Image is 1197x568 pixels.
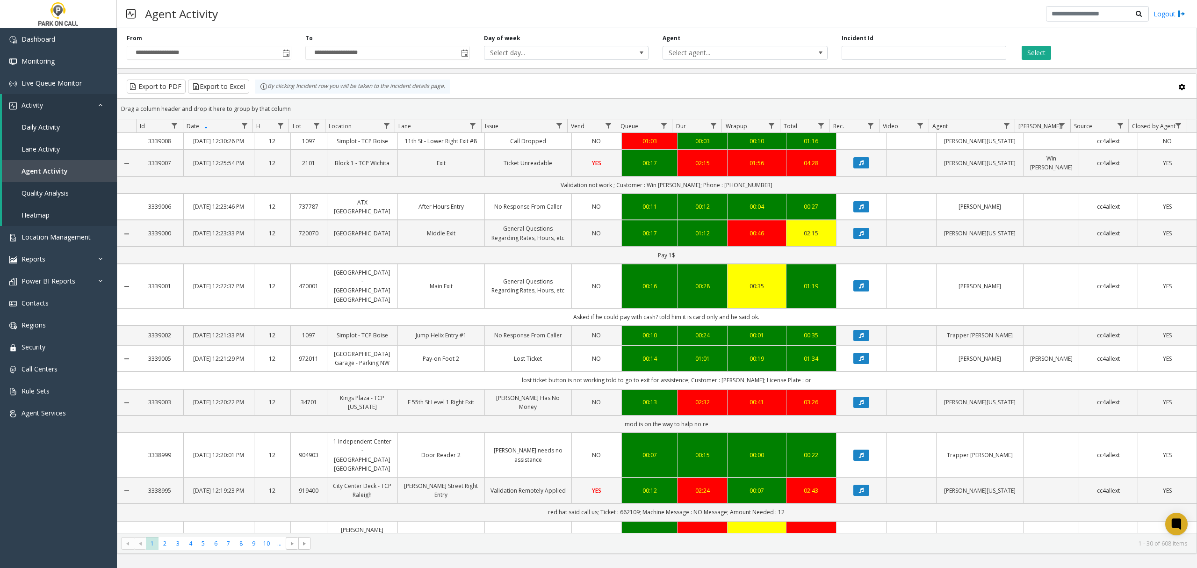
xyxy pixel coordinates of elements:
[627,137,671,146] a: 01:03
[657,119,670,132] a: Queue Filter Menu
[592,355,601,363] span: NO
[1085,282,1132,291] a: cc4allext
[577,137,616,146] a: NO
[260,486,285,495] a: 12
[792,202,830,211] a: 00:27
[490,224,566,242] a: General Questions Regarding Rates, Hours, etc
[22,123,60,131] span: Daily Activity
[333,331,392,340] a: Simplot - TCP Boise
[1163,398,1172,406] span: YES
[22,277,75,285] span: Power BI Reports
[1085,159,1132,167] a: cc4allext
[942,451,1017,459] a: Trapper [PERSON_NAME]
[189,137,248,146] a: [DATE] 12:30:26 PM
[577,331,616,340] a: NO
[9,36,17,44] img: 'icon'
[9,234,17,241] img: 'icon'
[577,202,616,211] a: NO
[127,80,186,94] button: Export to PDF
[117,160,136,167] a: Collapse Details
[1163,331,1172,339] span: YES
[592,398,601,406] span: NO
[627,331,671,340] div: 00:10
[490,393,566,411] a: [PERSON_NAME] Has No Money
[296,354,321,363] a: 972011
[1178,9,1185,19] img: logout
[22,189,69,197] span: Quality Analysis
[296,282,321,291] a: 470001
[9,366,17,373] img: 'icon'
[1144,354,1191,363] a: YES
[260,354,285,363] a: 12
[1085,486,1132,495] a: cc4allext
[2,204,117,226] a: Heatmap
[189,202,248,211] a: [DATE] 12:23:46 PM
[9,410,17,417] img: 'icon'
[136,415,1197,433] td: mod is on the way to halp no re
[627,451,671,459] a: 00:07
[136,247,1197,264] td: Pay 1$
[1144,159,1191,167] a: YES
[9,102,17,109] img: 'icon'
[260,202,285,211] a: 12
[733,159,780,167] div: 01:56
[172,537,184,550] span: Page 3
[1172,119,1185,132] a: Closed by Agent Filter Menu
[142,398,178,407] a: 3339003
[1163,282,1172,290] span: YES
[792,229,830,238] a: 02:15
[577,229,616,238] a: NO
[942,331,1017,340] a: Trapper [PERSON_NAME]
[683,202,721,211] div: 00:12
[733,354,780,363] a: 00:19
[281,46,291,59] span: Toggle popup
[333,159,392,167] a: Block 1 - TCP Wichita
[136,503,1197,521] td: red hat said call us; Ticket : 662109; Machine Message : NO Message; Amount Needed : 12
[260,83,267,90] img: infoIcon.svg
[627,486,671,495] a: 00:12
[404,331,479,340] a: Jump Helix Entry #1
[168,119,180,132] a: Id Filter Menu
[296,159,321,167] a: 2101
[1055,119,1068,132] a: Parker Filter Menu
[733,282,780,291] div: 00:35
[9,300,17,307] img: 'icon'
[136,308,1197,326] td: Asked if he could pay with cash? told him it is card only and he said ok.
[1085,202,1132,211] a: cc4allext
[765,119,778,132] a: Wrapup Filter Menu
[683,486,721,495] a: 02:24
[733,451,780,459] a: 00:00
[333,268,392,304] a: [GEOGRAPHIC_DATA] - [GEOGRAPHIC_DATA] [GEOGRAPHIC_DATA]
[592,331,601,339] span: NO
[117,283,136,290] a: Collapse Details
[733,486,780,495] div: 00:07
[189,282,248,291] a: [DATE] 12:22:37 PM
[296,451,321,459] a: 904903
[914,119,927,132] a: Video Filter Menu
[1085,451,1132,459] a: cc4allext
[592,159,601,167] span: YES
[404,137,479,146] a: 11th St - Lower Right Exit #8
[592,487,601,495] span: YES
[189,451,248,459] a: [DATE] 12:20:01 PM
[663,34,680,43] label: Agent
[683,331,721,340] a: 00:24
[683,229,721,238] div: 01:12
[333,393,392,411] a: Kings Plaza - TCP [US_STATE]
[22,101,43,109] span: Activity
[2,160,117,182] a: Agent Activity
[733,398,780,407] div: 00:41
[683,282,721,291] div: 00:28
[484,34,520,43] label: Day of week
[22,320,46,329] span: Regions
[683,137,721,146] a: 00:03
[22,299,49,307] span: Contacts
[238,119,251,132] a: Date Filter Menu
[942,202,1017,211] a: [PERSON_NAME]
[733,202,780,211] a: 00:04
